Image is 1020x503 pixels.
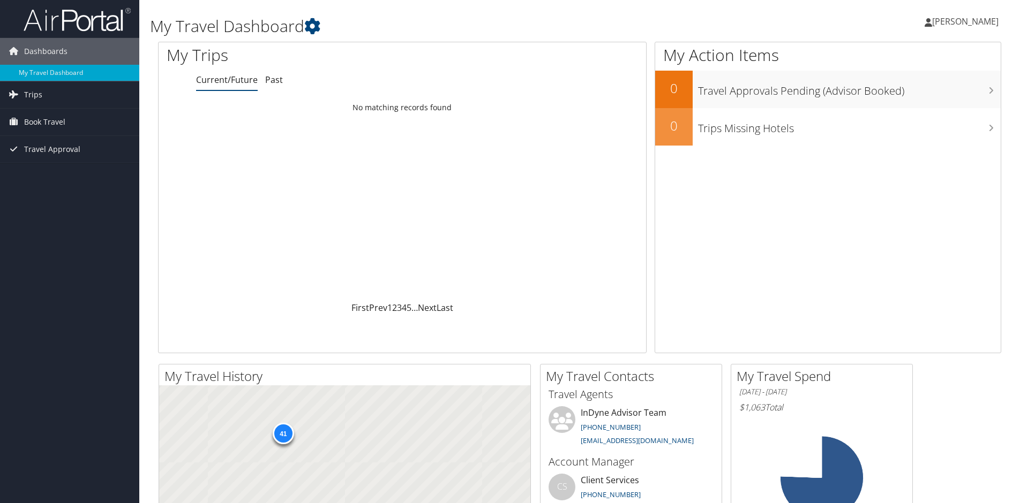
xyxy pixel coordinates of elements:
h3: Travel Agents [549,387,714,402]
h3: Account Manager [549,454,714,469]
h2: My Travel Contacts [546,367,722,385]
div: CS [549,474,575,500]
a: 0Trips Missing Hotels [655,108,1001,146]
h3: Trips Missing Hotels [698,116,1001,136]
h6: [DATE] - [DATE] [739,387,904,397]
h2: My Travel History [164,367,530,385]
h6: Total [739,401,904,413]
a: [EMAIL_ADDRESS][DOMAIN_NAME] [581,436,694,445]
td: No matching records found [159,98,646,117]
h1: My Action Items [655,44,1001,66]
a: Current/Future [196,74,258,86]
a: 1 [387,302,392,314]
span: Dashboards [24,38,67,65]
h3: Travel Approvals Pending (Advisor Booked) [698,78,1001,98]
a: 3 [397,302,402,314]
h1: My Travel Dashboard [150,15,723,37]
a: Last [437,302,453,314]
a: First [351,302,369,314]
a: 4 [402,302,407,314]
a: 2 [392,302,397,314]
span: [PERSON_NAME] [932,16,999,27]
span: $1,063 [739,401,765,413]
span: Trips [24,81,42,108]
h2: My Travel Spend [737,367,912,385]
a: 0Travel Approvals Pending (Advisor Booked) [655,71,1001,108]
h2: 0 [655,117,693,135]
div: 41 [272,423,294,444]
a: [PHONE_NUMBER] [581,490,641,499]
a: Prev [369,302,387,314]
a: Past [265,74,283,86]
span: … [411,302,418,314]
span: Travel Approval [24,136,80,163]
li: InDyne Advisor Team [543,406,719,450]
a: 5 [407,302,411,314]
h1: My Trips [167,44,435,66]
a: [PHONE_NUMBER] [581,422,641,432]
a: Next [418,302,437,314]
a: [PERSON_NAME] [925,5,1009,37]
span: Book Travel [24,109,65,135]
img: airportal-logo.png [24,7,131,32]
h2: 0 [655,79,693,97]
